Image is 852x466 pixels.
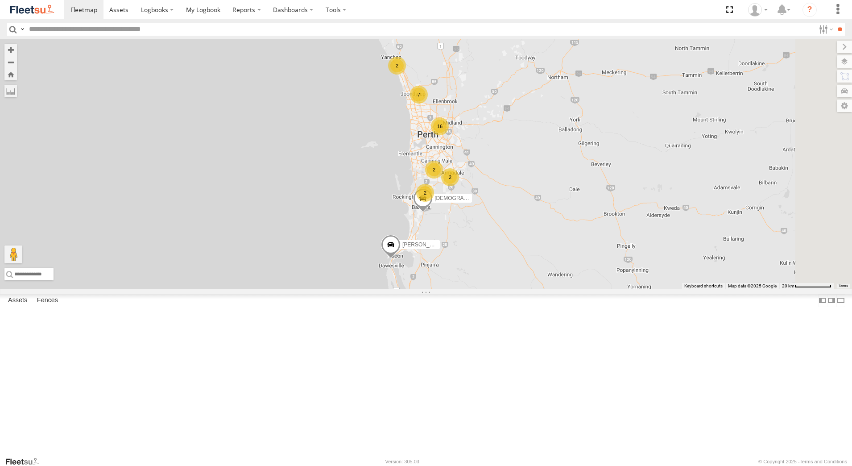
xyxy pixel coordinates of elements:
[434,195,564,201] span: [DEMOGRAPHIC_DATA][PERSON_NAME] - 1IFQ593
[745,3,771,17] div: Ben Barnes-Gott
[410,86,428,104] div: 7
[728,283,777,288] span: Map data ©2025 Google
[837,100,852,112] label: Map Settings
[9,4,55,16] img: fleetsu-logo-horizontal.svg
[758,459,847,464] div: © Copyright 2025 -
[388,57,406,75] div: 2
[818,294,827,307] label: Dock Summary Table to the Left
[839,284,848,288] a: Terms
[836,294,845,307] label: Hide Summary Table
[684,283,723,289] button: Keyboard shortcuts
[5,457,46,466] a: Visit our Website
[431,117,449,135] div: 16
[782,283,794,288] span: 20 km
[800,459,847,464] a: Terms and Conditions
[4,68,17,80] button: Zoom Home
[33,294,62,307] label: Fences
[779,283,834,289] button: Map scale: 20 km per 79 pixels
[4,56,17,68] button: Zoom out
[4,294,32,307] label: Assets
[416,184,434,202] div: 2
[827,294,836,307] label: Dock Summary Table to the Right
[385,459,419,464] div: Version: 305.03
[402,241,511,248] span: [PERSON_NAME] - 1HSL057 - 0432 500 936
[802,3,817,17] i: ?
[4,44,17,56] button: Zoom in
[815,23,835,36] label: Search Filter Options
[425,161,443,179] div: 2
[4,245,22,263] button: Drag Pegman onto the map to open Street View
[441,168,459,186] div: 2
[4,85,17,97] label: Measure
[19,23,26,36] label: Search Query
